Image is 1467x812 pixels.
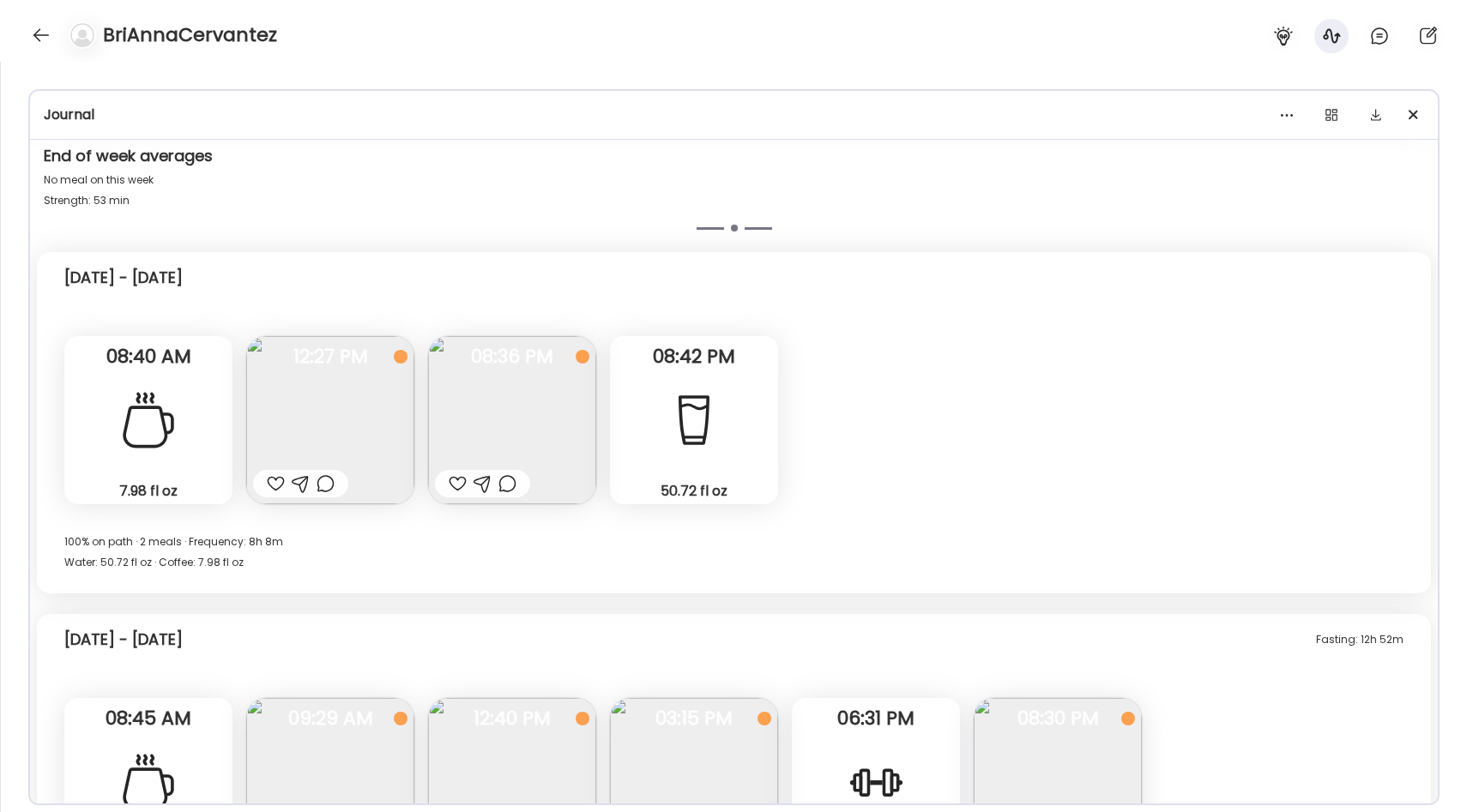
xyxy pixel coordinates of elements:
h4: BriAnnaCervantez [103,21,277,49]
div: 100% on path · 2 meals · Frequency: 8h 8m Water: 50.72 fl oz · Coffee: 7.98 fl oz [64,532,1404,573]
span: 06:31 PM [792,711,960,726]
div: No meal on this week Strength: 53 min [44,170,1424,211]
span: 08:45 AM [64,711,232,726]
span: 08:30 PM [974,711,1142,726]
div: 50.72 fl oz [617,482,771,500]
span: 09:29 AM [246,711,414,726]
img: bg-avatar-default.svg [70,23,94,47]
img: images%2Fc6aKBx7wv7PZoe9RdgTDKgmTNTp2%2FJsGzvfapxCWnPzGLTWoJ%2FNM95uVbneFIJ1mqwdlyM_240 [428,336,596,504]
img: images%2Fc6aKBx7wv7PZoe9RdgTDKgmTNTp2%2FGJD7nmZlELhOLTb8o0QV%2Fe80RDbaf7Hyzj8TkcFPW_240 [246,336,414,504]
div: Journal [44,105,1424,125]
div: [DATE] - [DATE] [64,629,183,650]
div: Fasting: 12h 52m [1316,629,1404,650]
span: 12:27 PM [246,349,414,364]
div: 7.98 fl oz [71,482,226,500]
span: 08:36 PM [428,349,596,364]
span: 03:15 PM [610,711,778,726]
span: 08:42 PM [610,349,778,364]
div: [DATE] - [DATE] [64,268,183,288]
span: 12:40 PM [428,711,596,726]
div: End of week averages [44,146,1424,170]
span: 08:40 AM [64,349,232,364]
